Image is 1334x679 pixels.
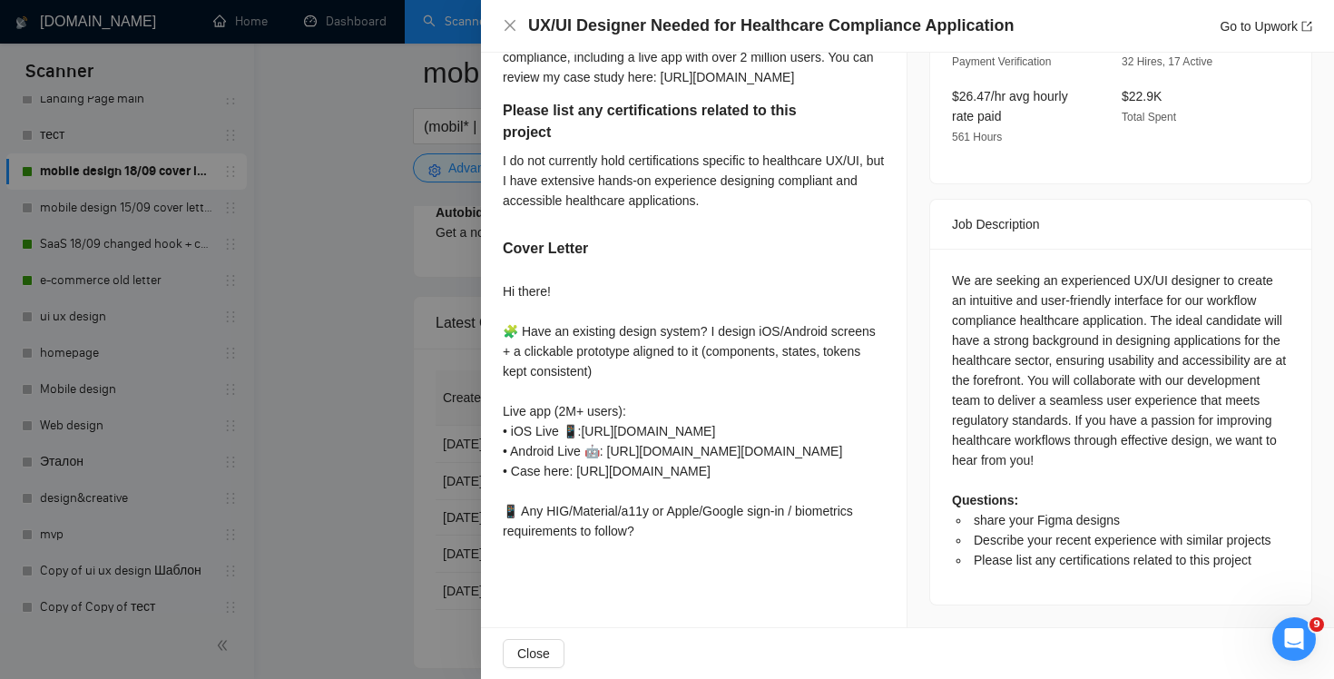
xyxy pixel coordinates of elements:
h4: UX/UI Designer Needed for Healthcare Compliance Application [528,15,1014,37]
div: Job Description [952,200,1290,249]
span: $26.47/hr avg hourly rate paid [952,89,1068,123]
span: 32 Hires, 17 Active [1122,55,1212,68]
button: Close [503,639,564,668]
div: I do not currently hold certifications specific to healthcare UX/UI, but I have extensive hands-o... [503,151,885,211]
div: We are seeking an experienced UX/UI designer to create an intuitive and user-friendly interface f... [952,271,1290,570]
h5: Please list any certifications related to this project [503,100,828,143]
span: $22.9K [1122,89,1162,103]
div: I have designed mobile and web applications for healthcare and compliance, including a live app w... [503,27,885,87]
div: Hi there! 🧩 Have an existing design system? I design iOS/Android screens + a clickable prototype ... [503,281,885,541]
span: Payment Verification [952,55,1051,68]
span: close [503,18,517,33]
span: export [1301,21,1312,32]
strong: Questions: [952,493,1018,507]
span: Total Spent [1122,111,1176,123]
span: 9 [1309,617,1324,632]
h5: Cover Letter [503,238,588,260]
a: Go to Upworkexport [1220,19,1312,34]
span: Close [517,644,550,664]
iframe: Intercom live chat [1272,617,1316,661]
button: Close [503,18,517,34]
span: Please list any certifications related to this project [974,553,1251,567]
span: 561 Hours [952,131,1002,143]
span: share your Figma designs [974,513,1120,527]
span: Describe your recent experience with similar projects [974,533,1271,547]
